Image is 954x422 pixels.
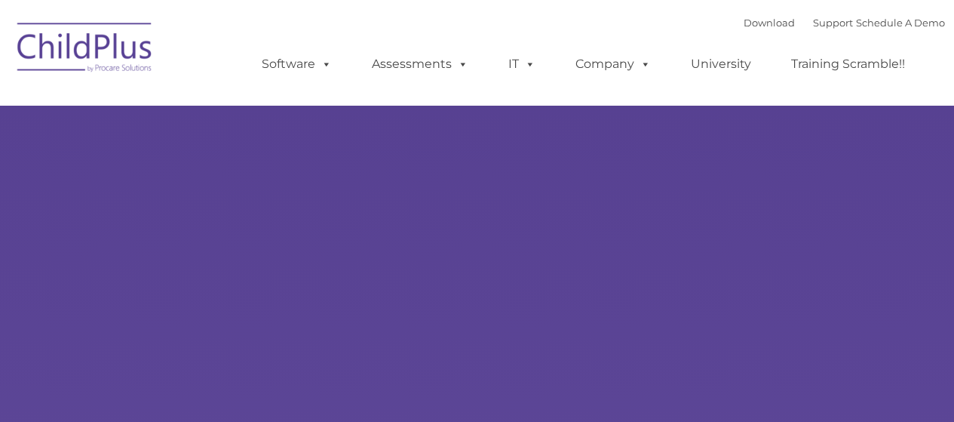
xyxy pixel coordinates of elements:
a: Company [560,49,666,79]
img: ChildPlus by Procare Solutions [10,12,161,88]
a: Training Scramble!! [776,49,920,79]
a: Download [744,17,795,29]
a: Assessments [357,49,483,79]
a: Software [247,49,347,79]
a: University [676,49,766,79]
a: Schedule A Demo [856,17,945,29]
a: IT [493,49,551,79]
a: Support [813,17,853,29]
font: | [744,17,945,29]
